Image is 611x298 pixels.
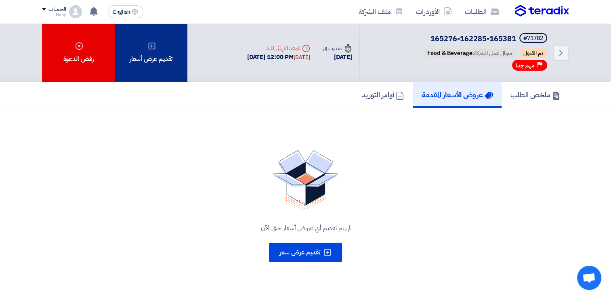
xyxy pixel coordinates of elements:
div: الموعد النهائي للرد [247,44,310,52]
img: No Quotations Found! [273,150,339,210]
span: مهم جدا [516,62,535,69]
div: رفض الدعوة [42,23,115,82]
div: الحساب [48,6,66,13]
span: مجال عمل الشركة: [423,48,516,58]
h5: أوامر التوريد [362,90,404,99]
button: English [108,5,143,18]
span: تم القبول [519,48,547,58]
a: الأوردرات [409,2,458,21]
h5: عروض الأسعار المقدمة [422,90,493,99]
h5: 165276-162285-165381 [422,33,549,44]
div: Hany [42,13,66,17]
a: الطلبات [458,2,505,21]
img: profile_test.png [69,5,82,18]
span: تقديم عرض سعر [279,248,320,257]
a: عروض الأسعار المقدمة [413,82,502,108]
h5: ملخص الطلب [510,90,560,99]
button: تقديم عرض سعر [269,243,342,262]
div: [DATE] 12:00 PM [247,52,310,62]
div: صدرت في [323,44,352,52]
a: ملف الشركة [352,2,409,21]
span: 165276-162285-165381 [430,33,516,44]
div: Open chat [577,266,601,290]
span: Food & Beverage [427,49,472,57]
a: ملخص الطلب [502,82,569,108]
div: لم يتم تقديم أي عروض أسعار حتى الآن [52,223,559,233]
img: Teradix logo [515,5,569,17]
div: تقديم عرض أسعار [115,23,187,82]
div: [DATE] [294,53,310,61]
span: English [113,9,130,15]
div: [DATE] [323,52,352,62]
a: أوامر التوريد [353,82,413,108]
div: #71782 [523,36,543,41]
